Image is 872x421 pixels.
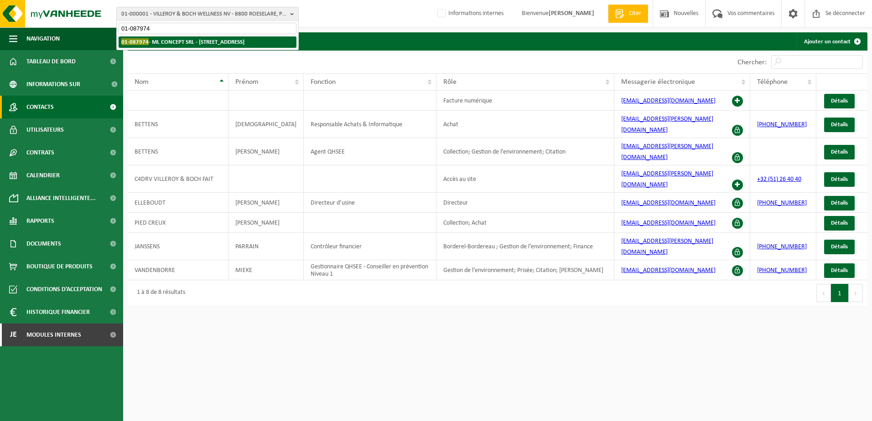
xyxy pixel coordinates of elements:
[128,260,228,280] td: VANDENBORRE
[831,244,848,250] span: Détails
[128,111,228,138] td: BETTENS
[436,165,614,193] td: Accès au site
[436,213,614,233] td: Collection; Achat
[797,32,867,51] a: Ajouter un contact
[128,233,228,260] td: JANSSENS
[228,193,304,213] td: [PERSON_NAME]
[621,98,716,104] a: [EMAIL_ADDRESS][DOMAIN_NAME]
[621,78,695,86] span: Messagerie électronique
[436,233,614,260] td: Borderel-Bordereau ; Gestion de l’environnement; Finance
[849,284,863,302] button: Prochain
[26,118,64,141] span: Utilisateurs
[128,138,228,165] td: BETTENS
[831,176,848,182] span: Détails
[757,200,807,206] a: [PHONE_NUMBER]
[304,193,437,213] td: Directeur d’usine
[128,213,228,233] td: PIED CREUX
[26,323,81,346] span: Modules internes
[26,232,61,255] span: Documents
[436,138,614,165] td: Collection; Gestion de l’environnement; Citation
[757,243,807,250] a: [PHONE_NUMBER]
[228,260,304,280] td: MIEKE
[26,164,60,187] span: Calendrier
[128,193,228,213] td: ELLEBOUDT
[824,145,855,159] a: Détails
[116,7,299,21] button: 01-000001 - VILLEROY & BOCH WELLNESS NV - 8800 ROESELARE, POPULIERSTRAAT 1
[128,165,228,193] td: C4DRV VILLEROY & BOCH FAIT
[304,111,437,138] td: Responsable Achats & Informatique
[121,38,149,45] span: 01-087974
[621,116,713,133] a: [EMAIL_ADDRESS][PERSON_NAME][DOMAIN_NAME]
[304,233,437,260] td: Contrôleur financier
[757,176,801,183] a: +32 (51) 26 40 40
[26,27,60,50] span: Navigation
[621,267,716,274] a: [EMAIL_ADDRESS][DOMAIN_NAME]
[804,39,851,45] font: Ajouter un contact
[549,10,594,17] strong: [PERSON_NAME]
[121,38,244,45] strong: - ML CONCEPT SRL - [STREET_ADDRESS]
[26,187,96,210] span: Alliance intelligente...
[757,78,788,86] span: Téléphone
[26,278,102,301] span: Conditions d’acceptation
[824,263,855,278] a: Détails
[831,149,848,155] span: Détails
[824,118,855,132] a: Détails
[436,260,614,280] td: Gestion de l’environnement; Prisée; Citation; [PERSON_NAME]
[824,196,855,210] a: Détails
[522,10,594,17] font: Bienvenue
[608,5,648,23] a: Citer
[26,141,54,164] span: Contrats
[26,73,105,96] span: Informations sur l’entreprise
[824,216,855,231] a: Détails
[831,98,848,104] span: Détails
[135,78,149,86] span: Nom
[228,233,304,260] td: PARRAIN
[621,238,713,256] a: [EMAIL_ADDRESS][PERSON_NAME][DOMAIN_NAME]
[132,285,185,301] div: 1 à 8 de 8 résultats
[26,255,93,278] span: Boutique de produits
[443,78,457,86] span: Rôle
[436,193,614,213] td: Directeur
[621,220,716,226] a: [EMAIL_ADDRESS][DOMAIN_NAME]
[228,213,304,233] td: [PERSON_NAME]
[831,122,848,128] span: Détails
[627,9,644,18] span: Citer
[824,240,855,254] a: Détails
[311,78,336,86] span: Fonction
[824,172,855,187] a: Détails
[119,23,296,34] input: Recherche d’emplacements liés
[621,143,713,161] a: [EMAIL_ADDRESS][PERSON_NAME][DOMAIN_NAME]
[737,59,767,66] label: Chercher:
[824,94,855,108] a: Détails
[228,138,304,165] td: [PERSON_NAME]
[436,91,614,111] td: Facture numérique
[121,7,286,21] span: 01-000001 - VILLEROY & BOCH WELLNESS NV - 8800 ROESELARE, POPULIERSTRAAT 1
[831,220,848,226] span: Détails
[757,121,807,128] a: [PHONE_NUMBER]
[757,267,807,274] a: [PHONE_NUMBER]
[304,138,437,165] td: Agent QHSEE
[9,323,17,346] span: Je
[831,267,848,273] span: Détails
[831,200,848,206] span: Détails
[436,7,503,21] label: Informations internes
[235,78,259,86] span: Prénom
[26,96,54,118] span: Contacts
[621,170,713,188] a: [EMAIL_ADDRESS][PERSON_NAME][DOMAIN_NAME]
[26,50,76,73] span: Tableau de bord
[831,284,849,302] button: 1
[436,111,614,138] td: Achat
[816,284,831,302] button: Précédent
[304,260,437,280] td: Gestionnaire QHSEE - Conseiller en prévention Niveau 1
[228,111,304,138] td: [DEMOGRAPHIC_DATA]
[26,210,54,232] span: Rapports
[26,301,90,323] span: Historique financier
[621,200,716,206] a: [EMAIL_ADDRESS][DOMAIN_NAME]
